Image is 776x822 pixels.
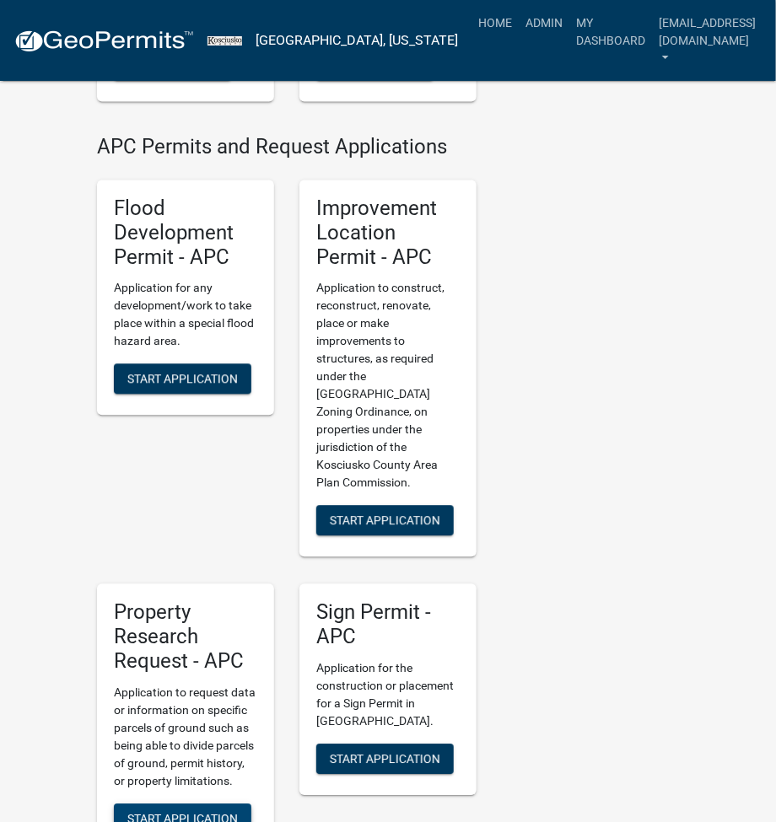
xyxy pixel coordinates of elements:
[114,363,251,394] button: Start Application
[316,744,454,774] button: Start Application
[316,279,460,492] p: Application to construct, reconstruct, renovate, place or make improvements to structures, as req...
[97,135,477,159] h4: APC Permits and Request Applications
[472,7,519,39] a: Home
[519,7,569,39] a: Admin
[569,7,652,56] a: My Dashboard
[114,279,257,350] p: Application for any development/work to take place within a special flood hazard area.
[114,196,257,269] h5: Flood Development Permit - APC
[652,7,763,74] a: [EMAIL_ADDRESS][DOMAIN_NAME]
[114,684,257,790] p: Application to request data or information on specific parcels of ground such as being able to di...
[330,752,440,766] span: Start Application
[316,505,454,535] button: Start Application
[316,600,460,649] h5: Sign Permit - APC
[316,196,460,269] h5: Improvement Location Permit - APC
[207,36,242,46] img: Kosciusko County, Indiana
[330,513,440,527] span: Start Application
[316,659,460,730] p: Application for the construction or placement for a Sign Permit in [GEOGRAPHIC_DATA].
[114,600,257,673] h5: Property Research Request - APC
[256,26,458,55] a: [GEOGRAPHIC_DATA], [US_STATE]
[127,372,238,385] span: Start Application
